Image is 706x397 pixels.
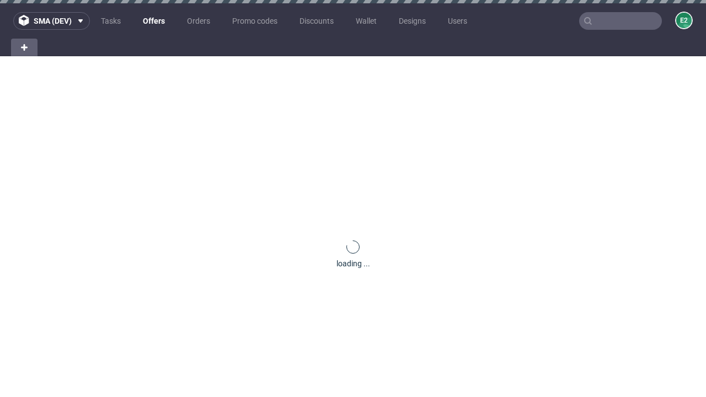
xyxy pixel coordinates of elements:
[136,12,172,30] a: Offers
[13,12,90,30] button: sma (dev)
[676,13,692,28] figcaption: e2
[34,17,72,25] span: sma (dev)
[293,12,340,30] a: Discounts
[94,12,127,30] a: Tasks
[180,12,217,30] a: Orders
[349,12,383,30] a: Wallet
[441,12,474,30] a: Users
[336,258,370,269] div: loading ...
[226,12,284,30] a: Promo codes
[392,12,432,30] a: Designs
